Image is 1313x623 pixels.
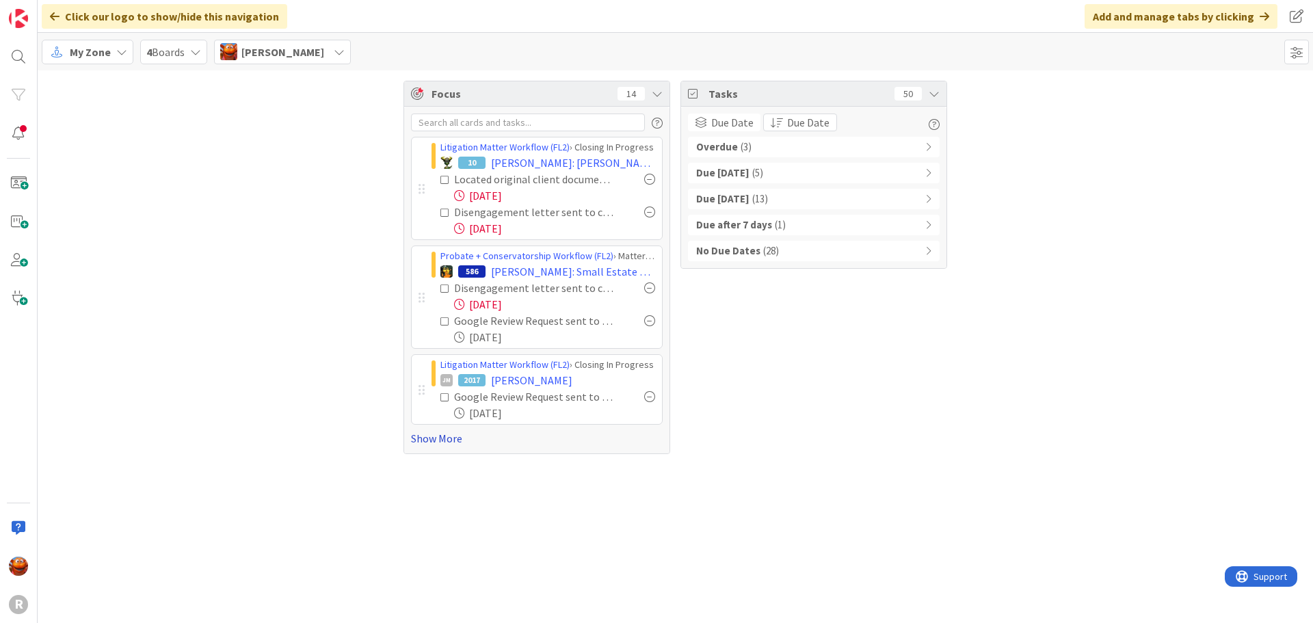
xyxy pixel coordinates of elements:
div: › Closing In Progress [440,140,655,155]
span: Focus [432,85,607,102]
img: NC [440,157,453,169]
span: Support [29,2,62,18]
div: 50 [894,87,922,101]
div: Located original client documents if necessary & coordinated delivery with client [454,171,614,187]
div: 10 [458,157,486,169]
span: Due Date [787,114,830,131]
div: [DATE] [454,329,655,345]
div: Disengagement letter sent to client & PDF saved in client file [454,280,614,296]
a: Show More [411,430,663,447]
div: › Closing In Progress [440,358,655,372]
div: › Matter Closing in Progress [440,249,655,263]
b: No Due Dates [696,243,760,259]
span: [PERSON_NAME] [241,44,324,60]
span: ( 1 ) [775,217,786,233]
span: [PERSON_NAME]: [PERSON_NAME] [PERSON_NAME] [491,155,655,171]
div: R [9,595,28,614]
button: Due Date [763,114,837,131]
a: Litigation Matter Workflow (FL2) [440,141,570,153]
span: ( 3 ) [741,140,752,155]
div: Google Review Request sent to client [if applicable] [454,313,614,329]
input: Search all cards and tasks... [411,114,645,131]
a: Litigation Matter Workflow (FL2) [440,358,570,371]
div: [DATE] [454,296,655,313]
span: My Zone [70,44,111,60]
b: Overdue [696,140,738,155]
div: Disengagement letter sent to client & PDF saved in client file [454,204,614,220]
span: ( 28 ) [763,243,779,259]
div: 14 [618,87,645,101]
div: [DATE] [454,220,655,237]
a: Probate + Conservatorship Workflow (FL2) [440,250,613,262]
div: JM [440,374,453,386]
span: [PERSON_NAME]: Small Estate Affidavit [491,263,655,280]
img: KA [9,557,28,576]
img: Visit kanbanzone.com [9,9,28,28]
div: [DATE] [454,187,655,204]
b: 4 [146,45,152,59]
b: Due [DATE] [696,165,750,181]
div: 2017 [458,374,486,386]
span: ( 5 ) [752,165,763,181]
img: MR [440,265,453,278]
div: Click our logo to show/hide this navigation [42,4,287,29]
span: Due Date [711,114,754,131]
b: Due after 7 days [696,217,772,233]
span: [PERSON_NAME] [491,372,572,388]
span: Tasks [708,85,888,102]
img: KA [220,43,237,60]
b: Due [DATE] [696,191,750,207]
span: ( 13 ) [752,191,768,207]
div: [DATE] [454,405,655,421]
span: Boards [146,44,185,60]
div: Add and manage tabs by clicking [1085,4,1277,29]
div: 586 [458,265,486,278]
div: Google Review Request sent to client [454,388,614,405]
